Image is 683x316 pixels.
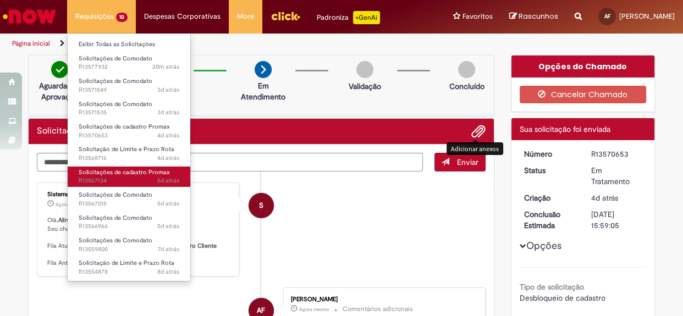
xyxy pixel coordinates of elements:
dt: Criação [516,192,583,203]
span: R13577932 [79,63,179,71]
a: Aberto R13577932 : Solicitações de Comodato [68,53,190,73]
a: Aberto R13559800 : Solicitações de Comodato [68,235,190,255]
time: 26/09/2025 16:19:05 [157,108,179,117]
span: R13570653 [79,131,179,140]
img: arrow-next.png [255,61,272,78]
span: 4d atrás [157,131,179,140]
span: 20m atrás [152,63,179,71]
span: 7d atrás [158,245,179,253]
a: Exibir Todas as Solicitações [68,38,190,51]
span: [PERSON_NAME] [619,12,675,21]
span: R13559800 [79,245,179,254]
p: +GenAi [353,11,380,24]
span: 8d atrás [157,268,179,276]
time: 25/09/2025 14:33:41 [157,222,179,230]
span: 4d atrás [157,154,179,162]
button: Enviar [434,153,486,171]
span: 5d atrás [157,199,179,208]
span: Solicitação de Limite e Prazo Rota [79,259,174,267]
img: ServiceNow [1,5,58,27]
span: 10 [116,13,128,22]
span: Agora mesmo [299,306,329,313]
ul: Trilhas de página [8,34,447,54]
p: Em Atendimento [236,80,290,102]
h2: Solicitações de cadastro Promax Histórico de tíquete [37,126,165,136]
span: Solicitações de Comodato [79,236,152,245]
img: check-circle-green.png [51,61,68,78]
b: Aline [58,216,71,224]
span: Favoritos [462,11,493,22]
time: 26/09/2025 16:20:35 [157,86,179,94]
button: Adicionar anexos [471,124,486,138]
span: S [259,192,263,219]
span: R13567134 [79,176,179,185]
div: 26/09/2025 13:46:27 [591,192,642,203]
button: Cancelar Chamado [520,86,647,103]
span: Solicitações de Comodato [79,214,152,222]
span: 5d atrás [157,222,179,230]
div: Sistema [47,191,230,198]
dt: Número [516,148,583,159]
time: 29/09/2025 16:12:33 [56,201,85,208]
span: 4d atrás [591,193,618,203]
span: Solicitação de Limite e Prazo Rota [79,145,174,153]
span: Solicitações de Comodato [79,100,152,108]
img: img-circle-grey.png [458,61,475,78]
span: Solicitações de Comodato [79,77,152,85]
p: Olá, , Seu chamado foi transferido de fila. Fila Atual: Fila Anterior: [47,216,230,268]
span: R13571535 [79,108,179,117]
time: 25/09/2025 14:40:42 [157,199,179,208]
time: 29/09/2025 16:12:31 [299,306,329,313]
p: Aguardando Aprovação [33,80,86,102]
time: 25/09/2025 14:56:41 [157,176,179,185]
a: Rascunhos [509,12,558,22]
span: Enviar [457,157,478,167]
a: Aberto R13571535 : Solicitações de Comodato [68,98,190,119]
span: R13567015 [79,199,179,208]
p: Validação [349,81,381,92]
dt: Status [516,165,583,176]
time: 26/09/2025 13:46:27 [591,193,618,203]
span: 5d atrás [157,176,179,185]
a: Aberto R13554878 : Solicitação de Limite e Prazo Rota [68,257,190,278]
div: [DATE] 15:59:05 [591,209,642,231]
a: Página inicial [12,39,50,48]
span: Agora mesmo [56,201,85,208]
span: Solicitações de Comodato [79,54,152,63]
span: Solicitações de cadastro Promax [79,123,170,131]
a: Aberto R13567134 : Solicitações de cadastro Promax [68,167,190,187]
div: R13570653 [591,148,642,159]
span: 3d atrás [157,108,179,117]
time: 25/09/2025 21:06:09 [157,154,179,162]
img: img-circle-grey.png [356,61,373,78]
a: Aberto R13570653 : Solicitações de cadastro Promax [68,121,190,141]
b: Tipo de solicitação [520,282,584,292]
a: Aberto R13567015 : Solicitações de Comodato [68,189,190,209]
span: Requisições [75,11,114,22]
textarea: Digite sua mensagem aqui... [37,153,423,171]
span: Desbloqueio de cadastro [520,293,605,303]
small: Comentários adicionais [343,304,413,314]
span: 3d atrás [157,86,179,94]
span: Despesas Corporativas [144,11,221,22]
div: System [249,193,274,218]
span: R13571549 [79,86,179,95]
time: 23/09/2025 15:28:55 [158,245,179,253]
dt: Conclusão Estimada [516,209,583,231]
div: Em Tratamento [591,165,642,187]
a: Aberto R13566966 : Solicitações de Comodato [68,212,190,232]
span: Sua solicitação foi enviada [520,124,610,134]
a: Aberto R13571549 : Solicitações de Comodato [68,75,190,96]
span: R13568716 [79,154,179,163]
span: R13554878 [79,268,179,276]
img: click_logo_yellow_360x200.png [271,8,300,24]
div: Opções do Chamado [511,56,655,77]
a: Aberto R13568716 : Solicitação de Limite e Prazo Rota [68,143,190,164]
div: [PERSON_NAME] [291,296,474,303]
span: Rascunhos [519,11,558,21]
span: More [237,11,254,22]
time: 22/09/2025 12:07:12 [157,268,179,276]
ul: Requisições [67,33,191,281]
time: 29/09/2025 15:52:47 [152,63,179,71]
span: R13566966 [79,222,179,231]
